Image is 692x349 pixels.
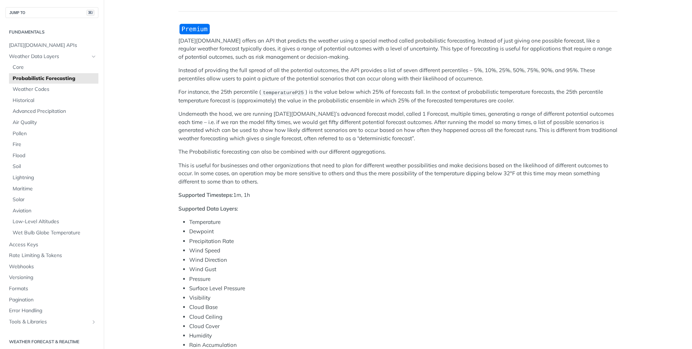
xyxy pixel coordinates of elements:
span: Low-Level Altitudes [13,218,97,225]
a: Rate Limiting & Tokens [5,250,98,261]
li: Cloud Ceiling [189,313,617,321]
p: 1m, 1h [178,191,617,199]
p: [DATE][DOMAIN_NAME] offers an API that predicts the weather using a special method called probabi... [178,37,617,61]
a: Tools & LibrariesShow subpages for Tools & Libraries [5,317,98,327]
a: Versioning [5,272,98,283]
li: Wind Direction [189,256,617,264]
h2: Weather Forecast & realtime [5,339,98,345]
li: Dewpoint [189,227,617,236]
span: Weather Codes [13,86,97,93]
span: Aviation [13,207,97,215]
a: Webhooks [5,261,98,272]
a: Pagination [5,295,98,305]
span: Maritime [13,185,97,193]
span: [DATE][DOMAIN_NAME] APIs [9,42,97,49]
a: Low-Level Altitudes [9,216,98,227]
span: Core [13,64,97,71]
li: Cloud Cover [189,322,617,331]
span: Lightning [13,174,97,181]
span: Webhooks [9,263,97,270]
span: Formats [9,285,97,292]
span: Solar [13,196,97,203]
p: Underneath the hood, we are running [DATE][DOMAIN_NAME]’s advanced forecast model, called 1 Forec... [178,110,617,142]
span: Pollen [13,130,97,137]
a: Aviation [9,206,98,216]
li: Cloud Base [189,303,617,312]
span: Weather Data Layers [9,53,89,60]
span: ⌘/ [86,10,94,16]
span: Access Keys [9,241,97,248]
a: Wet Bulb Globe Temperature [9,227,98,238]
a: Error Handling [5,305,98,316]
span: Advanced Precipitation [13,108,97,115]
p: Instead of providing the full spread of all the potential outcomes, the API provides a list of se... [178,66,617,83]
strong: Supported Timesteps: [178,191,233,198]
span: Rate Limiting & Tokens [9,252,97,259]
span: Tools & Libraries [9,318,89,326]
a: Flood [9,150,98,161]
a: [DATE][DOMAIN_NAME] APIs [5,40,98,51]
a: Probabilistic Forecasting [9,73,98,84]
li: Pressure [189,275,617,283]
li: Wind Speed [189,247,617,255]
span: Versioning [9,274,97,281]
a: Formats [5,283,98,294]
span: Historical [13,97,97,104]
span: Pagination [9,296,97,304]
a: Access Keys [5,239,98,250]
span: Wet Bulb Globe Temperature [13,229,97,237]
a: Historical [9,95,98,106]
span: Error Handling [9,307,97,314]
li: Visibility [189,294,617,302]
a: Maritime [9,184,98,194]
a: Core [9,62,98,73]
li: Surface Level Pressure [189,284,617,293]
a: Weather Codes [9,84,98,95]
span: Fire [13,141,97,148]
a: Advanced Precipitation [9,106,98,117]
a: Weather Data LayersHide subpages for Weather Data Layers [5,51,98,62]
a: Soil [9,161,98,172]
a: Fire [9,139,98,150]
li: Precipitation Rate [189,237,617,246]
li: Humidity [189,332,617,340]
span: Air Quality [13,119,97,126]
a: Solar [9,194,98,205]
p: The Probabilistic forecasting can also be combined with our different aggregations. [178,148,617,156]
li: Temperature [189,218,617,226]
button: Show subpages for Tools & Libraries [91,319,97,325]
span: Probabilistic Forecasting [13,75,97,82]
a: Air Quality [9,117,98,128]
h2: Fundamentals [5,29,98,35]
span: Flood [13,152,97,159]
p: This is useful for businesses and other organizations that need to plan for different weather pos... [178,162,617,186]
strong: Supported Data Layers: [178,205,238,212]
li: Wind Gust [189,265,617,274]
span: Soil [13,163,97,170]
button: Hide subpages for Weather Data Layers [91,54,97,59]
a: Pollen [9,128,98,139]
p: For instance, the 25th percentile ( ) is the value below which 25% of forecasts fall. In the cont... [178,88,617,105]
span: temperatureP25 [263,90,303,95]
a: Lightning [9,172,98,183]
button: JUMP TO⌘/ [5,7,98,18]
